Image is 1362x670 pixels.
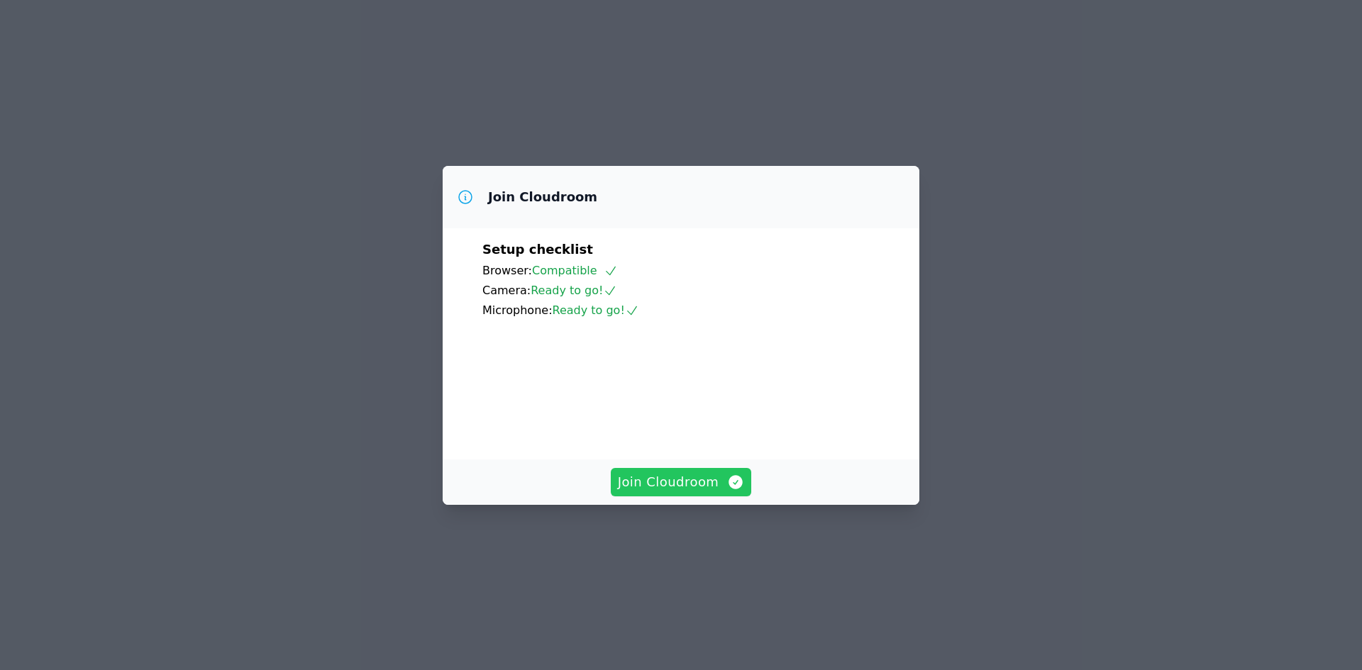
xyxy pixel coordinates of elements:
[482,242,593,257] span: Setup checklist
[482,303,553,317] span: Microphone:
[488,189,597,206] h3: Join Cloudroom
[618,472,745,492] span: Join Cloudroom
[532,264,618,277] span: Compatible
[482,264,532,277] span: Browser:
[553,303,639,317] span: Ready to go!
[611,468,752,496] button: Join Cloudroom
[531,284,617,297] span: Ready to go!
[482,284,531,297] span: Camera:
